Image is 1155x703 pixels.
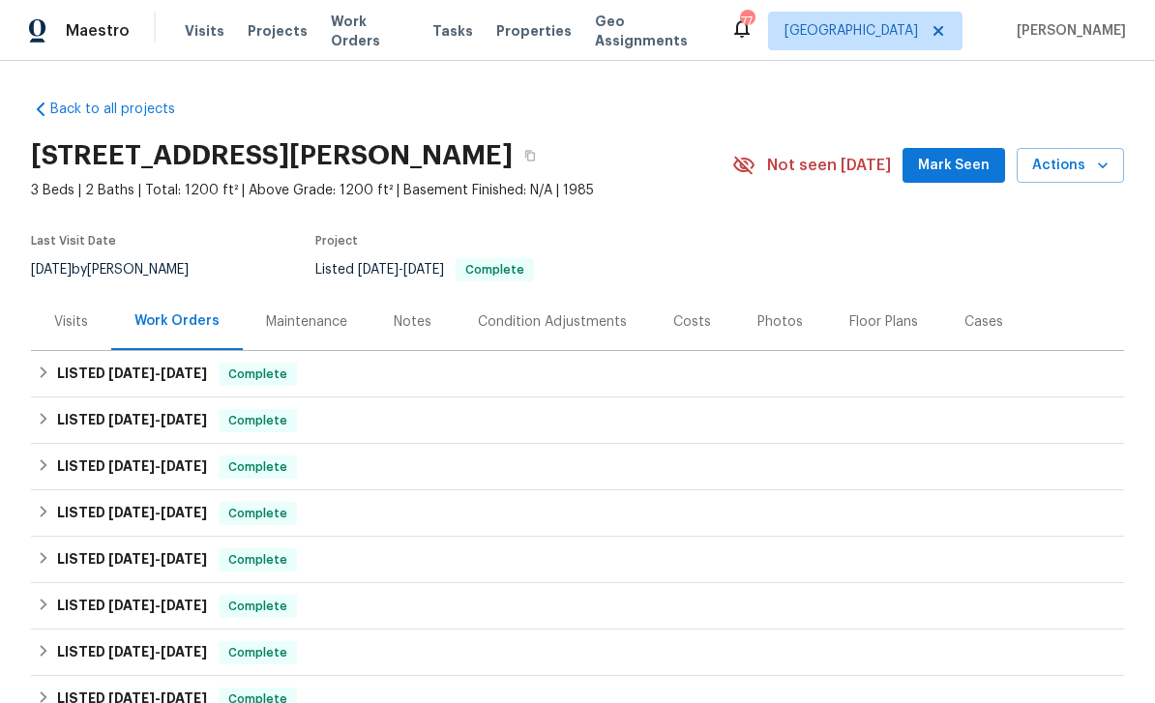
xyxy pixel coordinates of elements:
span: Properties [496,21,572,41]
span: [DATE] [161,459,207,473]
span: [DATE] [108,459,155,473]
div: LISTED [DATE]-[DATE]Complete [31,444,1124,490]
div: by [PERSON_NAME] [31,258,212,281]
button: Mark Seen [903,148,1005,184]
span: [DATE] [403,263,444,277]
span: Complete [221,597,295,616]
span: Projects [248,21,308,41]
div: LISTED [DATE]-[DATE]Complete [31,490,1124,537]
h6: LISTED [57,409,207,432]
h2: [STREET_ADDRESS][PERSON_NAME] [31,146,513,165]
span: Complete [221,643,295,662]
span: Work Orders [331,12,409,50]
h6: LISTED [57,641,207,664]
div: Work Orders [134,311,220,331]
h6: LISTED [57,363,207,386]
span: Actions [1032,154,1109,178]
span: - [108,552,207,566]
span: [DATE] [108,599,155,612]
div: Floor Plans [849,312,918,332]
span: [DATE] [108,506,155,519]
span: Tasks [432,24,473,38]
div: Notes [394,312,431,332]
span: - [108,645,207,659]
div: Condition Adjustments [478,312,627,332]
a: Back to all projects [31,100,217,119]
span: [DATE] [108,645,155,659]
span: [DATE] [161,599,207,612]
span: [PERSON_NAME] [1009,21,1126,41]
span: [DATE] [161,413,207,426]
span: [DATE] [358,263,399,277]
h6: LISTED [57,455,207,479]
span: [DATE] [161,366,207,380]
span: Complete [221,550,295,570]
span: Visits [185,21,224,41]
span: Complete [221,411,295,430]
span: Complete [221,365,295,384]
div: LISTED [DATE]-[DATE]Complete [31,397,1124,444]
div: Photos [757,312,803,332]
div: Cases [964,312,1003,332]
span: 3 Beds | 2 Baths | Total: 1200 ft² | Above Grade: 1200 ft² | Basement Finished: N/A | 1985 [31,181,732,200]
div: LISTED [DATE]-[DATE]Complete [31,583,1124,630]
span: [GEOGRAPHIC_DATA] [785,21,918,41]
span: Listed [315,263,534,277]
span: - [358,263,444,277]
span: Project [315,235,358,247]
span: Maestro [66,21,130,41]
div: LISTED [DATE]-[DATE]Complete [31,630,1124,676]
span: - [108,599,207,612]
div: LISTED [DATE]-[DATE]Complete [31,351,1124,397]
span: [DATE] [108,413,155,426]
span: - [108,459,207,473]
span: Not seen [DATE] [767,156,891,175]
button: Actions [1017,148,1124,184]
span: Complete [458,264,532,276]
span: [DATE] [161,552,207,566]
span: Complete [221,457,295,477]
h6: LISTED [57,502,207,525]
div: 77 [740,12,754,31]
span: - [108,366,207,380]
span: [DATE] [31,263,72,277]
div: Visits [54,312,88,332]
span: Complete [221,504,295,523]
span: Geo Assignments [595,12,707,50]
div: Maintenance [266,312,347,332]
h6: LISTED [57,595,207,618]
span: Last Visit Date [31,235,116,247]
span: [DATE] [108,366,155,380]
span: [DATE] [161,506,207,519]
span: - [108,506,207,519]
button: Copy Address [513,138,548,173]
div: Costs [673,312,711,332]
span: [DATE] [108,552,155,566]
h6: LISTED [57,548,207,571]
span: - [108,413,207,426]
span: Mark Seen [918,154,990,178]
div: LISTED [DATE]-[DATE]Complete [31,537,1124,583]
span: [DATE] [161,645,207,659]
